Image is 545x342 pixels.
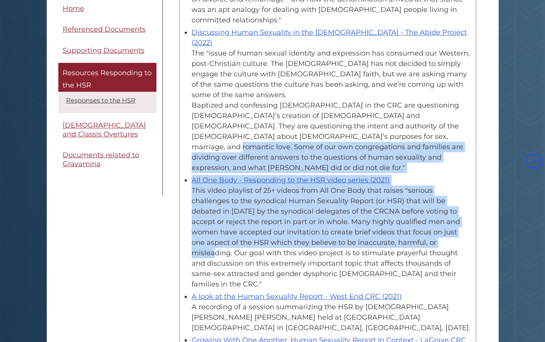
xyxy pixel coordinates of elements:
[525,157,543,165] a: Back to Top
[192,28,467,47] a: Discussing Human Sexuality in the [DEMOGRAPHIC_DATA] - The Abide Project (2022)
[58,21,156,39] a: Referenced Documents
[63,151,139,168] span: Documents related to Gravamina
[63,25,146,34] span: Referenced Documents
[58,117,156,143] a: [DEMOGRAPHIC_DATA] and Classis Overtures
[192,176,390,184] a: All One Body - Responding to the HSR video series (2021)
[66,97,136,104] a: Responses to the HSR
[192,302,472,333] div: A recording of a session summarizing the HSR by [DEMOGRAPHIC_DATA][PERSON_NAME] [PERSON_NAME] hel...
[63,4,84,13] span: Home
[63,69,151,90] span: Resources Responding to the HSR
[58,42,156,59] a: Supporting Documents
[58,63,156,92] a: Resources Responding to the HSR
[63,121,146,139] span: [DEMOGRAPHIC_DATA] and Classis Overtures
[192,48,472,173] div: The "issue of human sexual identity and expression has consumed our Western, post-Christian cultu...
[192,292,402,301] a: A look at the Human Sexuality Report - West End CRC (2021)
[63,46,144,55] span: Supporting Documents
[58,147,156,173] a: Documents related to Gravamina
[192,185,472,290] div: This video playlist of 25+ videos from All One Body that raises "serious challenges to the synodi...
